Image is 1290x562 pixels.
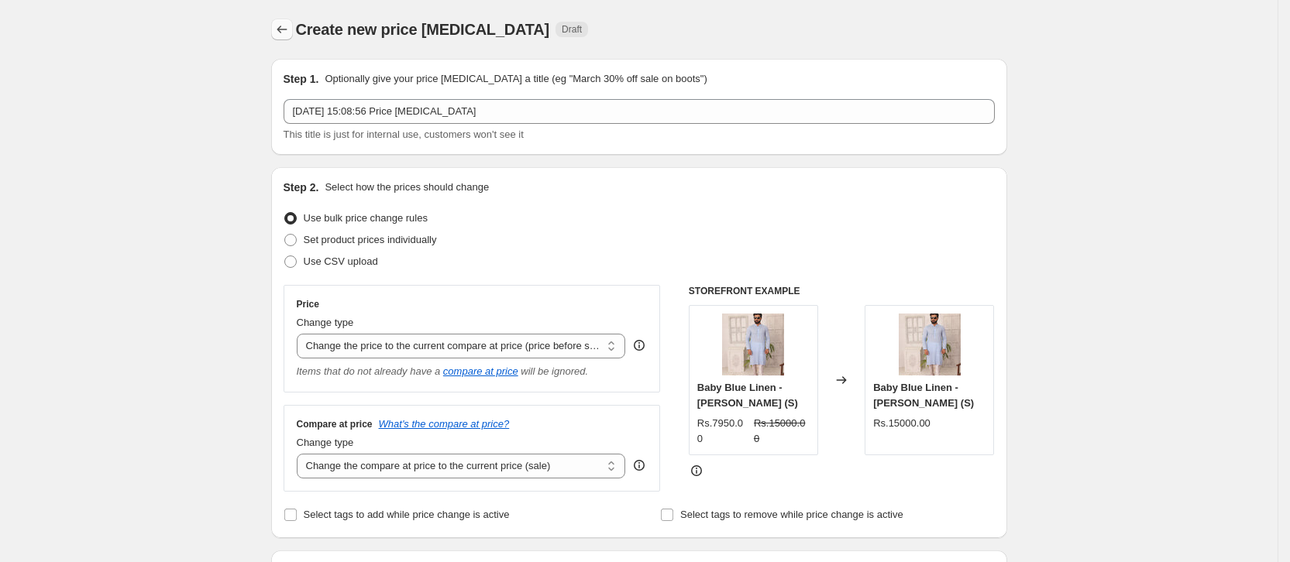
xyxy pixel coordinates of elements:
h3: Price [297,298,319,310]
span: Baby Blue Linen - [PERSON_NAME] (S) [873,382,974,409]
p: Select how the prices should change [325,180,489,195]
i: will be ignored. [521,365,588,377]
span: Draft [562,23,582,36]
h2: Step 1. [284,71,319,87]
h2: Step 2. [284,180,319,195]
h6: STOREFRONT EXAMPLE [689,285,995,297]
span: Change type [297,317,354,328]
img: mustafaadmani-010_80x.jpg [899,314,961,375]
span: Rs.7950.00 [697,417,743,444]
span: Set product prices individually [304,234,437,245]
span: This title is just for internal use, customers won't see it [284,129,524,140]
span: Create new price [MEDICAL_DATA] [296,21,550,38]
button: compare at price [443,365,518,377]
h3: Compare at price [297,418,373,430]
img: mustafaadmani-010_80x.jpg [722,314,784,375]
div: help [631,457,647,473]
span: Use bulk price change rules [304,212,428,224]
span: Select tags to remove while price change is active [680,509,903,520]
span: Use CSV upload [304,255,378,267]
span: Baby Blue Linen - [PERSON_NAME] (S) [697,382,798,409]
div: help [631,338,647,353]
button: Price change jobs [271,19,293,40]
span: Rs.15000.00 [754,417,806,444]
span: Change type [297,437,354,448]
button: What's the compare at price? [379,418,510,430]
p: Optionally give your price [MEDICAL_DATA] a title (eg "March 30% off sale on boots") [325,71,707,87]
span: Select tags to add while price change is active [304,509,510,520]
i: Items that do not already have a [297,365,441,377]
input: 30% off holiday sale [284,99,995,124]
span: Rs.15000.00 [873,417,931,429]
